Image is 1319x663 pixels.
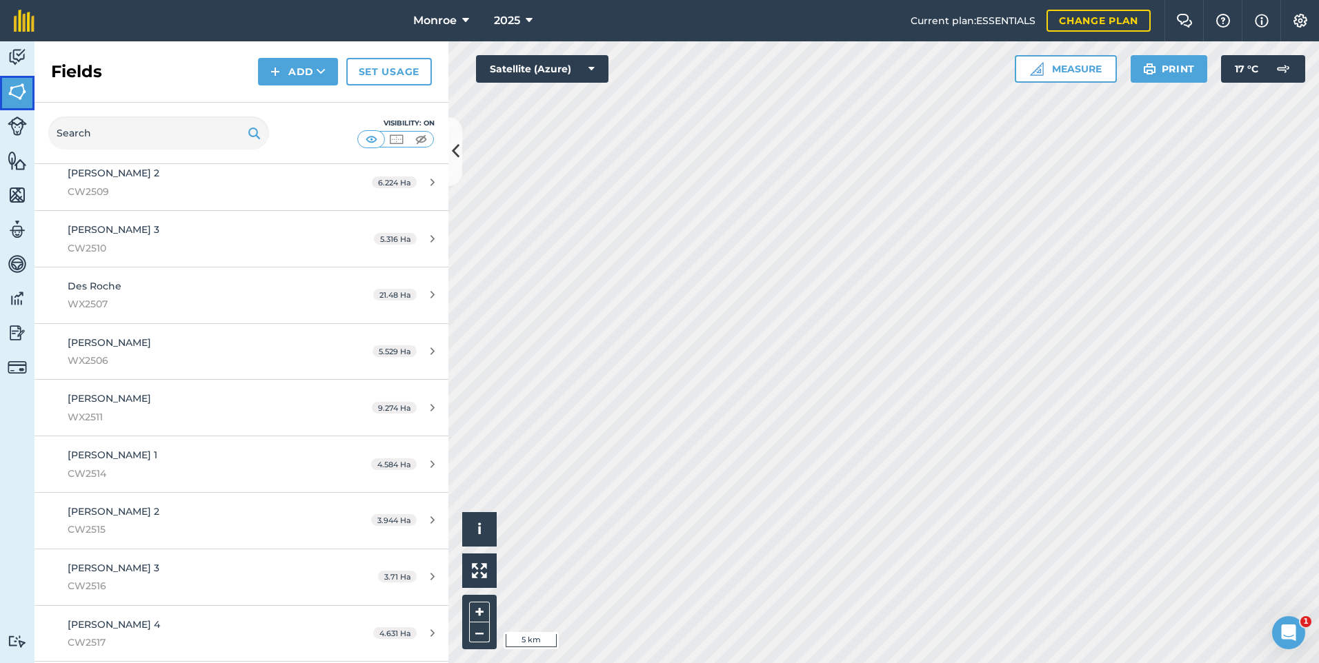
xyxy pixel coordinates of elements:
[68,296,327,312] span: WX2507
[34,493,448,549] a: [PERSON_NAME] 2CW25153.944 Ha
[68,241,327,256] span: CW2510
[8,635,27,648] img: svg+xml;base64,PD94bWwgdmVyc2lvbj0iMS4wIiBlbmNvZGluZz0idXRmLTgiPz4KPCEtLSBHZW5lcmF0b3I6IEFkb2JlIE...
[68,409,327,425] span: WX2511
[34,324,448,380] a: [PERSON_NAME]WX25065.529 Ha
[372,176,417,188] span: 6.224 Ha
[1047,10,1151,32] a: Change plan
[1015,55,1117,83] button: Measure
[472,563,487,578] img: Four arrows, one pointing top left, one top right, one bottom right and the last bottom left
[373,627,417,639] span: 4.631 Ha
[911,13,1035,28] span: Current plan : ESSENTIALS
[1292,14,1309,28] img: A cog icon
[476,55,608,83] button: Satellite (Azure)
[34,436,448,492] a: [PERSON_NAME] 1CW25144.584 Ha
[34,549,448,605] a: [PERSON_NAME] 3CW25163.71 Ha
[34,154,448,210] a: [PERSON_NAME] 2CW25096.224 Ha
[68,353,327,368] span: WX2506
[68,223,159,236] span: [PERSON_NAME] 3
[68,336,151,349] span: [PERSON_NAME]
[68,449,157,461] span: [PERSON_NAME] 1
[494,12,520,29] span: 2025
[68,280,121,292] span: Des Roche
[68,184,327,199] span: CW2509
[363,132,380,146] img: svg+xml;base64,PHN2ZyB4bWxucz0iaHR0cDovL3d3dy53My5vcmcvMjAwMC9zdmciIHdpZHRoPSI1MCIgaGVpZ2h0PSI0MC...
[371,514,417,526] span: 3.944 Ha
[8,150,27,171] img: svg+xml;base64,PHN2ZyB4bWxucz0iaHR0cDovL3d3dy53My5vcmcvMjAwMC9zdmciIHdpZHRoPSI1NiIgaGVpZ2h0PSI2MC...
[477,520,482,538] span: i
[1131,55,1208,83] button: Print
[413,12,457,29] span: Monroe
[8,116,27,136] img: svg+xml;base64,PD94bWwgdmVyc2lvbj0iMS4wIiBlbmNvZGluZz0idXRmLTgiPz4KPCEtLSBHZW5lcmF0b3I6IEFkb2JlIE...
[373,345,417,357] span: 5.529 Ha
[34,606,448,662] a: [PERSON_NAME] 4CW25174.631 Ha
[462,512,497,547] button: i
[48,116,269,150] input: Search
[68,505,159,518] span: [PERSON_NAME] 2
[68,635,327,650] span: CW2517
[14,10,34,32] img: fieldmargin Logo
[8,47,27,68] img: svg+xml;base64,PD94bWwgdmVyc2lvbj0iMS4wIiBlbmNvZGluZz0idXRmLTgiPz4KPCEtLSBHZW5lcmF0b3I6IEFkb2JlIE...
[258,58,338,85] button: Add
[68,578,327,593] span: CW2516
[34,380,448,436] a: [PERSON_NAME]WX25119.274 Ha
[68,618,160,631] span: [PERSON_NAME] 4
[8,323,27,343] img: svg+xml;base64,PD94bWwgdmVyc2lvbj0iMS4wIiBlbmNvZGluZz0idXRmLTgiPz4KPCEtLSBHZW5lcmF0b3I6IEFkb2JlIE...
[68,167,159,179] span: [PERSON_NAME] 2
[1235,55,1258,83] span: 17 ° C
[68,562,159,574] span: [PERSON_NAME] 3
[1255,12,1269,29] img: svg+xml;base64,PHN2ZyB4bWxucz0iaHR0cDovL3d3dy53My5vcmcvMjAwMC9zdmciIHdpZHRoPSIxNyIgaGVpZ2h0PSIxNy...
[8,288,27,309] img: svg+xml;base64,PD94bWwgdmVyc2lvbj0iMS4wIiBlbmNvZGluZz0idXRmLTgiPz4KPCEtLSBHZW5lcmF0b3I6IEFkb2JlIE...
[68,466,327,481] span: CW2514
[68,522,327,537] span: CW2515
[1176,14,1193,28] img: Two speech bubbles overlapping with the left bubble in the forefront
[8,219,27,240] img: svg+xml;base64,PD94bWwgdmVyc2lvbj0iMS4wIiBlbmNvZGluZz0idXRmLTgiPz4KPCEtLSBHZW5lcmF0b3I6IEFkb2JlIE...
[469,602,490,622] button: +
[346,58,432,85] a: Set usage
[1269,55,1297,83] img: svg+xml;base64,PD94bWwgdmVyc2lvbj0iMS4wIiBlbmNvZGluZz0idXRmLTgiPz4KPCEtLSBHZW5lcmF0b3I6IEFkb2JlIE...
[34,211,448,267] a: [PERSON_NAME] 3CW25105.316 Ha
[1300,616,1311,627] span: 1
[34,267,448,323] a: Des RocheWX250721.48 Ha
[357,118,435,129] div: Visibility: On
[1030,62,1044,76] img: Ruler icon
[388,132,405,146] img: svg+xml;base64,PHN2ZyB4bWxucz0iaHR0cDovL3d3dy53My5vcmcvMjAwMC9zdmciIHdpZHRoPSI1MCIgaGVpZ2h0PSI0MC...
[8,81,27,102] img: svg+xml;base64,PHN2ZyB4bWxucz0iaHR0cDovL3d3dy53My5vcmcvMjAwMC9zdmciIHdpZHRoPSI1NiIgaGVpZ2h0PSI2MC...
[8,254,27,274] img: svg+xml;base64,PD94bWwgdmVyc2lvbj0iMS4wIiBlbmNvZGluZz0idXRmLTgiPz4KPCEtLSBHZW5lcmF0b3I6IEFkb2JlIE...
[371,458,417,470] span: 4.584 Ha
[1221,55,1305,83] button: 17 °C
[1143,61,1156,77] img: svg+xml;base64,PHN2ZyB4bWxucz0iaHR0cDovL3d3dy53My5vcmcvMjAwMC9zdmciIHdpZHRoPSIxOSIgaGVpZ2h0PSIyNC...
[1215,14,1231,28] img: A question mark icon
[51,61,102,83] h2: Fields
[270,63,280,80] img: svg+xml;base64,PHN2ZyB4bWxucz0iaHR0cDovL3d3dy53My5vcmcvMjAwMC9zdmciIHdpZHRoPSIxNCIgaGVpZ2h0PSIyNC...
[374,233,417,245] span: 5.316 Ha
[8,358,27,377] img: svg+xml;base64,PD94bWwgdmVyc2lvbj0iMS4wIiBlbmNvZGluZz0idXRmLTgiPz4KPCEtLSBHZW5lcmF0b3I6IEFkb2JlIE...
[413,132,430,146] img: svg+xml;base64,PHN2ZyB4bWxucz0iaHR0cDovL3d3dy53My5vcmcvMjAwMC9zdmciIHdpZHRoPSI1MCIgaGVpZ2h0PSI0MC...
[8,185,27,205] img: svg+xml;base64,PHN2ZyB4bWxucz0iaHR0cDovL3d3dy53My5vcmcvMjAwMC9zdmciIHdpZHRoPSI1NiIgaGVpZ2h0PSI2MC...
[68,392,151,405] span: [PERSON_NAME]
[1272,616,1305,649] iframe: Intercom live chat
[378,571,417,582] span: 3.71 Ha
[248,125,261,141] img: svg+xml;base64,PHN2ZyB4bWxucz0iaHR0cDovL3d3dy53My5vcmcvMjAwMC9zdmciIHdpZHRoPSIxOSIgaGVpZ2h0PSIyNC...
[373,289,417,300] span: 21.48 Ha
[469,622,490,642] button: –
[372,402,417,414] span: 9.274 Ha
